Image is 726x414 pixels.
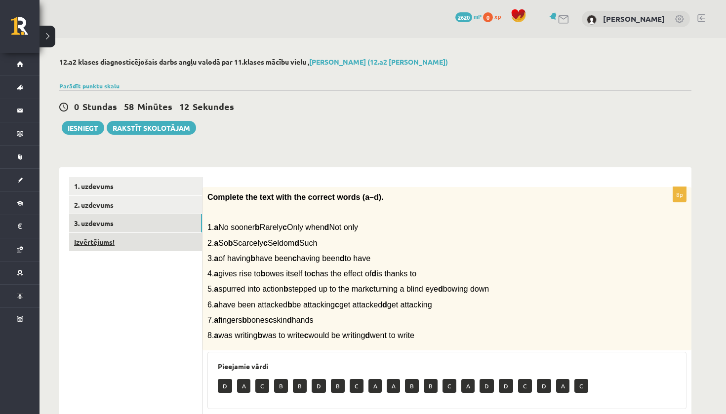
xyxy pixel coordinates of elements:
[483,12,506,20] a: 0 xp
[242,316,247,324] b: b
[387,379,400,393] p: A
[193,101,234,112] span: Sekundes
[603,14,665,24] a: [PERSON_NAME]
[455,12,482,20] a: 2620 mP
[69,196,202,214] a: 2. uzdevums
[107,121,196,135] a: Rakstīt skolotājam
[287,301,292,309] b: b
[274,379,288,393] p: B
[269,316,273,324] b: c
[304,331,309,339] b: c
[537,379,551,393] p: D
[311,269,316,278] b: c
[287,316,292,324] b: d
[368,379,382,393] p: A
[382,301,387,309] b: d
[207,269,416,278] span: 4. gives rise to owes itself to has the effect of is thanks to
[587,15,597,25] img: Amanda Ozola
[69,233,202,251] a: Izvērtējums!
[11,17,40,42] a: Rīgas 1. Tālmācības vidusskola
[207,193,384,201] span: Complete the text with the correct words (a–d).
[207,331,414,339] span: 8. was writing was to write would be writing went to write
[331,379,345,393] p: B
[250,254,255,263] b: b
[518,379,532,393] p: C
[574,379,588,393] p: C
[282,223,287,231] b: c
[179,101,189,112] span: 12
[214,316,218,324] b: a
[137,101,172,112] span: Minūtes
[237,379,250,393] p: A
[309,57,448,66] a: [PERSON_NAME] (12.a2 [PERSON_NAME])
[335,301,339,309] b: c
[474,12,482,20] span: mP
[69,214,202,232] a: 3. uzdevums
[438,285,443,293] b: d
[207,223,358,231] span: 1. No sooner Rarely Only when Not only
[82,101,117,112] span: Stundas
[499,379,513,393] p: D
[324,223,329,231] b: d
[218,379,232,393] p: D
[214,254,218,263] b: a
[59,82,120,90] a: Parādīt punktu skalu
[371,269,376,278] b: d
[365,331,370,339] b: d
[424,379,438,393] p: B
[292,254,297,263] b: c
[257,331,262,339] b: b
[293,379,307,393] p: B
[214,301,218,309] b: a
[261,269,266,278] b: b
[214,331,218,339] b: a
[69,177,202,195] a: 1. uzdevums
[218,362,676,371] h3: Pieejamie vārdi
[214,239,218,247] b: a
[255,223,260,231] b: b
[494,12,501,20] span: xp
[480,379,494,393] p: D
[255,379,269,393] p: C
[673,187,686,202] p: 8p
[207,239,317,247] span: 2. So Scarcely Seldom Such
[214,269,218,278] b: a
[263,239,268,247] b: c
[207,285,489,293] span: 5. spurred into action stepped up to the mark turning a blind eye bowing down
[214,285,218,293] b: a
[214,223,218,231] b: a
[405,379,419,393] p: B
[461,379,475,393] p: A
[312,379,326,393] p: D
[350,379,363,393] p: C
[207,254,370,263] span: 3. of having have been having been to have
[62,121,104,135] button: Iesniegt
[294,239,299,247] b: d
[556,379,569,393] p: A
[228,239,233,247] b: b
[340,254,345,263] b: d
[455,12,472,22] span: 2620
[207,301,432,309] span: 6. have been attacked be attacking get attacked get attacking
[74,101,79,112] span: 0
[483,12,493,22] span: 0
[207,316,313,324] span: 7. fingers bones skin hands
[59,58,691,66] h2: 12.a2 klases diagnosticējošais darbs angļu valodā par 11.klases mācību vielu ,
[369,285,373,293] b: c
[283,285,288,293] b: b
[443,379,456,393] p: C
[124,101,134,112] span: 58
